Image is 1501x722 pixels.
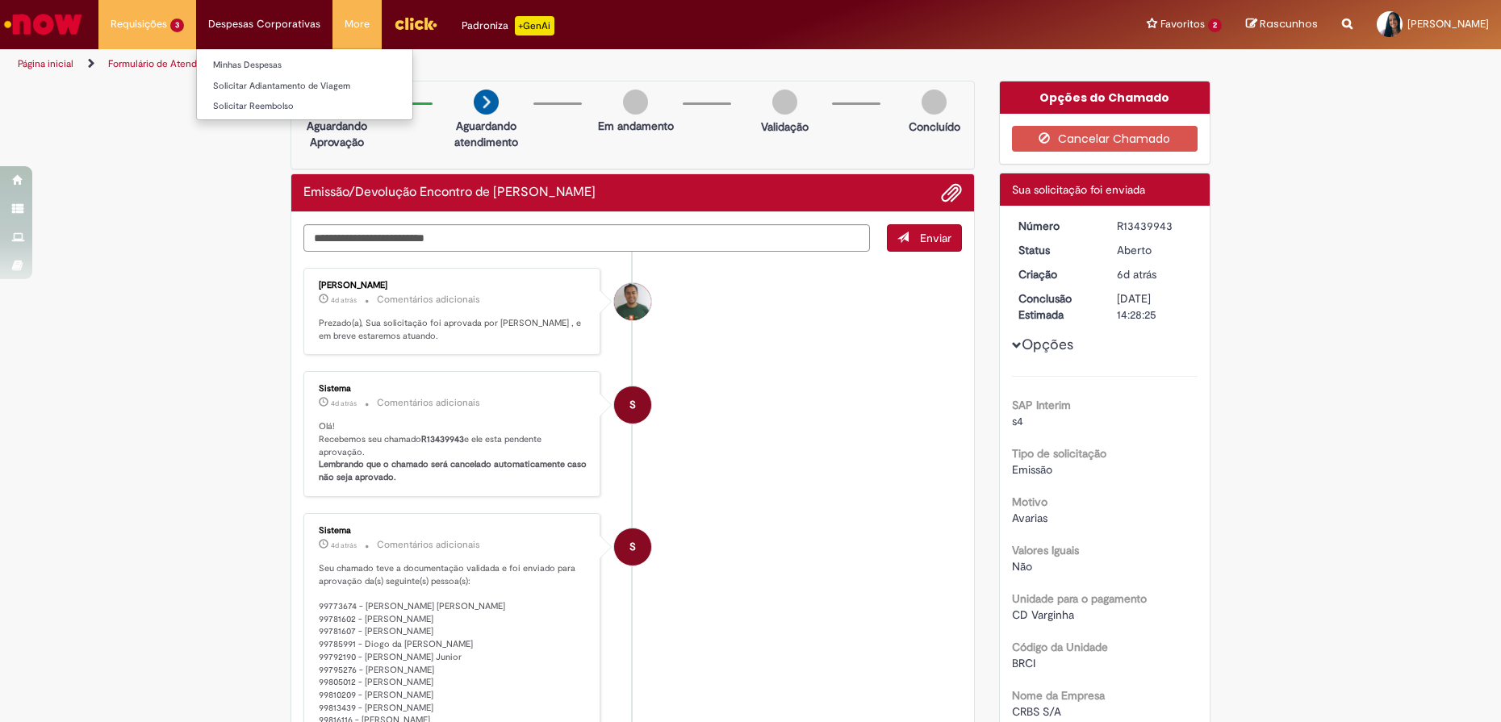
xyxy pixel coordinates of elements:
div: 22/08/2025 13:42:41 [1117,266,1192,282]
dt: Número [1006,218,1106,234]
b: R13439943 [421,433,464,445]
div: Sistema [319,384,587,394]
span: CRBS S/A [1012,704,1061,719]
span: Rascunhos [1260,16,1318,31]
time: 25/08/2025 10:59:20 [331,399,357,408]
span: CD Varginha [1012,607,1074,622]
b: Lembrando que o chamado será cancelado automaticamente caso não seja aprovado. [319,458,589,483]
div: R13439943 [1117,218,1192,234]
p: Olá! Recebemos seu chamado e ele esta pendente aprovação. [319,420,587,484]
div: System [614,528,651,565]
dt: Criação [1006,266,1106,282]
b: Unidade para o pagamento [1012,591,1147,606]
small: Comentários adicionais [377,396,480,410]
span: Não [1012,559,1032,574]
b: Nome da Empresa [1012,688,1105,703]
time: 22/08/2025 13:42:41 [1117,267,1156,282]
span: 4d atrás [331,399,357,408]
div: Padroniza [462,16,554,35]
img: img-circle-grey.png [772,90,797,115]
span: Favoritos [1160,16,1205,32]
b: SAP Interim [1012,398,1071,412]
img: ServiceNow [2,8,85,40]
span: Despesas Corporativas [208,16,320,32]
div: Sistema [319,526,587,536]
div: Jose Luiz Dos Santos Junior [614,283,651,320]
span: 6d atrás [1117,267,1156,282]
div: System [614,386,651,424]
span: More [345,16,370,32]
div: [PERSON_NAME] [319,281,587,290]
img: arrow-next.png [474,90,499,115]
span: S [629,528,636,566]
small: Comentários adicionais [377,293,480,307]
span: Emissão [1012,462,1052,477]
div: Opções do Chamado [1000,81,1210,114]
span: 2 [1208,19,1222,32]
span: BRCI [1012,656,1035,670]
a: Solicitar Adiantamento de Viagem [197,77,412,95]
small: Comentários adicionais [377,538,480,552]
span: 3 [170,19,184,32]
p: +GenAi [515,16,554,35]
p: Validação [761,119,809,135]
p: Aguardando atendimento [447,118,525,150]
p: Aguardando Aprovação [298,118,376,150]
span: [PERSON_NAME] [1407,17,1489,31]
span: 4d atrás [331,295,357,305]
dt: Conclusão Estimada [1006,290,1106,323]
dt: Status [1006,242,1106,258]
a: Rascunhos [1246,17,1318,32]
a: Página inicial [18,57,73,70]
div: [DATE] 14:28:25 [1117,290,1192,323]
p: Prezado(a), Sua solicitação foi aprovada por [PERSON_NAME] , e em breve estaremos atuando. [319,317,587,342]
a: Formulário de Atendimento [108,57,228,70]
button: Enviar [887,224,962,252]
b: Valores Iguais [1012,543,1079,557]
h2: Emissão/Devolução Encontro de Contas Fornecedor Histórico de tíquete [303,186,596,200]
a: Minhas Despesas [197,56,412,74]
div: Aberto [1117,242,1192,258]
p: Em andamento [598,118,674,134]
span: Sua solicitação foi enviada [1012,182,1145,197]
b: Código da Unidade [1012,640,1108,654]
b: Tipo de solicitação [1012,446,1106,461]
span: Enviar [920,231,951,245]
a: Solicitar Reembolso [197,98,412,115]
button: Adicionar anexos [941,182,962,203]
span: 4d atrás [331,540,357,550]
span: Requisições [111,16,167,32]
textarea: Digite sua mensagem aqui... [303,224,870,252]
button: Cancelar Chamado [1012,126,1198,152]
img: img-circle-grey.png [623,90,648,115]
ul: Trilhas de página [12,49,989,79]
time: 25/08/2025 11:44:49 [331,295,357,305]
span: Avarias [1012,511,1047,525]
time: 25/08/2025 10:59:11 [331,540,357,550]
span: S [629,386,636,424]
p: Concluído [909,119,960,135]
img: click_logo_yellow_360x200.png [394,11,437,35]
span: s4 [1012,414,1023,428]
img: img-circle-grey.png [922,90,947,115]
b: Motivo [1012,495,1047,509]
ul: Despesas Corporativas [196,48,413,120]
